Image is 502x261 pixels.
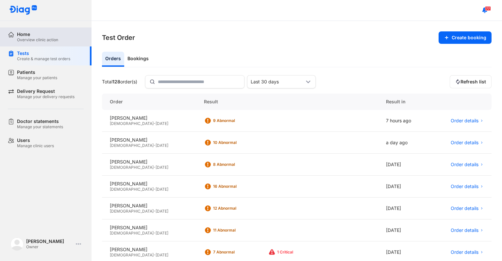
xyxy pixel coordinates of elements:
[156,187,168,192] span: [DATE]
[460,79,486,85] span: Refresh list
[213,250,265,255] div: 7 Abnormal
[378,219,430,241] div: [DATE]
[156,231,168,235] span: [DATE]
[213,206,265,211] div: 12 Abnormal
[154,209,156,214] span: -
[110,187,154,192] span: [DEMOGRAPHIC_DATA]
[451,162,478,167] span: Order details
[451,183,478,189] span: Order details
[110,137,188,143] div: [PERSON_NAME]
[156,121,168,126] span: [DATE]
[451,227,478,233] span: Order details
[124,52,152,67] div: Bookings
[110,143,154,148] span: [DEMOGRAPHIC_DATA]
[378,132,430,154] div: a day ago
[154,252,156,257] span: -
[17,50,70,56] div: Tests
[378,176,430,198] div: [DATE]
[26,244,73,250] div: Owner
[102,52,124,67] div: Orders
[110,209,154,214] span: [DEMOGRAPHIC_DATA]
[378,198,430,219] div: [DATE]
[110,165,154,170] span: [DEMOGRAPHIC_DATA]
[110,252,154,257] span: [DEMOGRAPHIC_DATA]
[154,165,156,170] span: -
[110,115,188,121] div: [PERSON_NAME]
[17,69,57,75] div: Patients
[213,118,265,123] div: 9 Abnormal
[154,121,156,126] span: -
[154,187,156,192] span: -
[112,79,120,84] span: 128
[110,121,154,126] span: [DEMOGRAPHIC_DATA]
[110,159,188,165] div: [PERSON_NAME]
[451,205,478,211] span: Order details
[213,228,265,233] div: 11 Abnormal
[156,209,168,214] span: [DATE]
[102,33,135,42] h3: Test Order
[156,165,168,170] span: [DATE]
[485,6,491,11] span: 77
[26,238,73,244] div: [PERSON_NAME]
[110,247,188,252] div: [PERSON_NAME]
[110,203,188,209] div: [PERSON_NAME]
[17,143,54,148] div: Manage clinic users
[450,75,492,88] button: Refresh list
[451,118,478,124] span: Order details
[102,94,196,110] div: Order
[378,94,430,110] div: Result in
[10,237,24,251] img: logo
[451,249,478,255] span: Order details
[110,231,154,235] span: [DEMOGRAPHIC_DATA]
[17,88,75,94] div: Delivery Request
[251,79,304,85] div: Last 30 days
[378,110,430,132] div: 7 hours ago
[17,37,58,43] div: Overview clinic action
[451,140,478,146] span: Order details
[156,143,168,148] span: [DATE]
[213,140,265,145] div: 10 Abnormal
[213,184,265,189] div: 16 Abnormal
[110,225,188,231] div: [PERSON_NAME]
[17,75,57,80] div: Manage your patients
[213,162,265,167] div: 8 Abnormal
[154,231,156,235] span: -
[378,154,430,176] div: [DATE]
[439,31,492,44] button: Create booking
[17,137,54,143] div: Users
[17,94,75,99] div: Manage your delivery requests
[156,252,168,257] span: [DATE]
[277,250,329,255] div: 1 Critical
[154,143,156,148] span: -
[102,79,137,85] div: Total order(s)
[17,56,70,61] div: Create & manage test orders
[9,5,37,15] img: logo
[196,94,378,110] div: Result
[17,31,58,37] div: Home
[110,181,188,187] div: [PERSON_NAME]
[17,118,63,124] div: Doctor statements
[17,124,63,130] div: Manage your statements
